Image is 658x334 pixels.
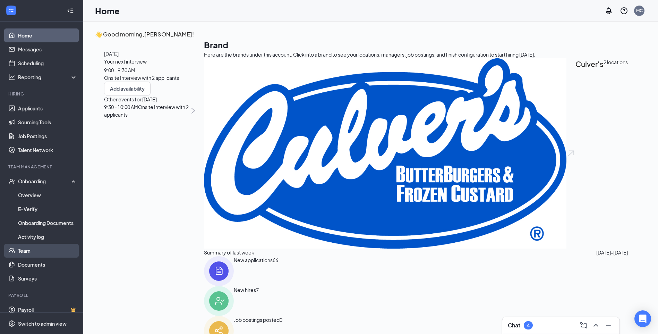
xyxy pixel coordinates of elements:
div: Reporting [18,74,78,81]
div: MC [636,8,643,14]
a: Job Postings [18,129,77,143]
span: 9:30 - 10:00 AM [104,104,138,110]
a: Sourcing Tools [18,115,77,129]
span: Your next interview [104,58,147,65]
span: 66 [273,256,278,286]
a: Documents [18,258,77,272]
svg: Minimize [604,321,613,329]
div: Here are the brands under this account. Click into a brand to see your locations, managers, job p... [204,51,628,58]
h2: Culver's [575,58,604,249]
a: PayrollCrown [18,303,77,317]
svg: UserCheck [8,178,15,185]
button: Add availability [104,82,151,95]
span: Other events for [DATE] [104,95,195,103]
span: [DATE] [104,50,195,58]
svg: Settings [8,320,15,327]
svg: Analysis [8,74,15,81]
a: Team [18,244,77,258]
span: [DATE] - [DATE] [596,249,628,256]
button: ChevronUp [590,320,601,331]
h3: 👋 Good morning, [PERSON_NAME] ! [95,30,628,39]
a: Applicants [18,101,77,115]
div: Switch to admin view [18,320,67,327]
button: Minimize [603,320,614,331]
a: Surveys [18,272,77,285]
div: Open Intercom Messenger [634,310,651,327]
h1: Home [95,5,120,17]
div: New hires [234,286,256,316]
svg: WorkstreamLogo [8,7,15,14]
a: Talent Network [18,143,77,157]
h1: Brand [204,39,628,51]
a: Onboarding Documents [18,216,77,230]
div: 4 [527,323,530,328]
a: E-Verify [18,202,77,216]
a: Messages [18,42,77,56]
a: Overview [18,188,77,202]
img: Culver's [204,58,566,249]
div: New applications [234,256,273,286]
span: 7 [256,286,259,316]
div: Team Management [8,164,76,170]
span: Onsite Interview with 2 applicants [104,104,189,118]
a: Scheduling [18,56,77,70]
img: open.6027fd2a22e1237b5b06.svg [566,58,575,249]
h3: Chat [508,322,520,329]
span: 2 locations [604,58,628,249]
img: icon [204,286,234,316]
span: Onsite Interview with 2 applicants [104,75,179,81]
div: Onboarding [18,178,71,185]
span: Summary of last week [204,249,254,256]
a: Home [18,28,77,42]
span: 9:00 - 9:30 AM [104,67,135,73]
button: ComposeMessage [578,320,589,331]
div: Payroll [8,292,76,298]
svg: Notifications [605,7,613,15]
svg: QuestionInfo [620,7,628,15]
svg: ChevronUp [592,321,600,329]
svg: ComposeMessage [579,321,588,329]
img: icon [204,256,234,286]
div: Hiring [8,91,76,97]
a: Activity log [18,230,77,244]
svg: Collapse [67,7,74,14]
